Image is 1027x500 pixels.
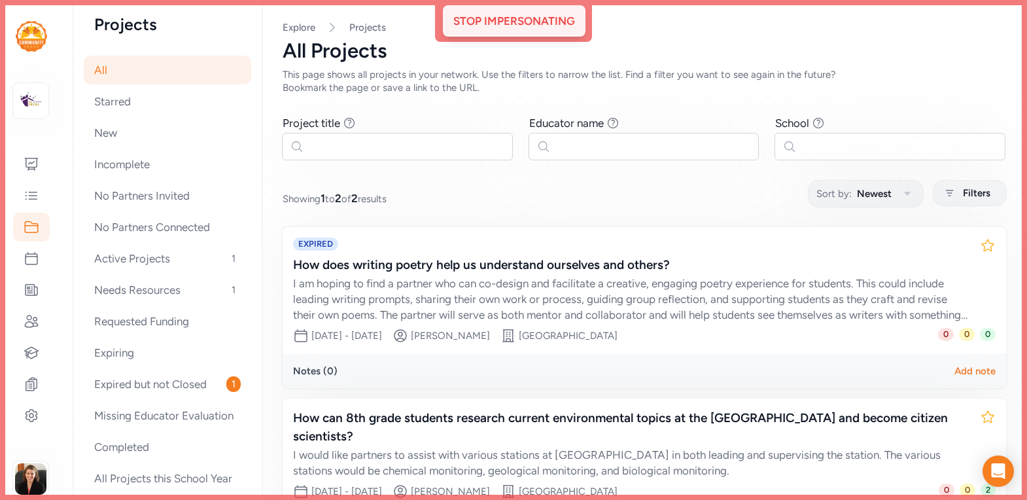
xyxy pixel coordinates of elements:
div: [PERSON_NAME] [411,485,490,498]
div: All Projects this School Year [84,464,251,493]
div: Active Projects [84,244,251,273]
div: Project title [283,115,340,131]
span: 1 [226,376,241,392]
span: 2 [981,484,996,497]
h2: Projects [94,14,241,35]
div: Incomplete [84,150,251,179]
div: No Partners Connected [84,213,251,241]
nav: Breadcrumb [283,21,1006,34]
div: Open Intercom Messenger [983,455,1014,487]
div: [GEOGRAPHIC_DATA] [519,485,618,498]
span: 0 [960,484,975,497]
a: Projects [349,21,386,34]
span: Newest [857,186,892,202]
div: This page shows all projects in your network. Use the filters to narrow the list. Find a filter y... [283,68,869,94]
span: Sort by: [816,186,852,202]
span: 0 [959,328,975,341]
div: School [775,115,809,131]
div: Needs Resources [84,276,251,304]
div: New [84,118,251,147]
img: logo [16,86,45,115]
span: 1 [321,192,325,205]
div: How does writing poetry help us understand ourselves and others? [293,256,969,274]
div: Expired but not Closed [84,370,251,399]
span: Filters [963,185,990,201]
div: No Partners Invited [84,181,251,210]
span: 2 [335,192,341,205]
span: 0 [939,484,954,497]
span: 2 [351,192,358,205]
div: Notes ( 0 ) [293,365,338,378]
div: [PERSON_NAME] [411,329,490,342]
div: All Projects [283,39,1006,63]
span: 0 [980,328,996,341]
span: Showing to of results [283,190,387,206]
button: Sort by:Newest [808,180,924,207]
div: [GEOGRAPHIC_DATA] [519,329,618,342]
div: I am hoping to find a partner who can co-design and facilitate a creative, engaging poetry experi... [293,276,969,323]
div: I would like partners to assist with various stations at [GEOGRAPHIC_DATA] in both leading and su... [293,447,969,478]
span: EXPIRED [293,238,338,251]
span: 1 [226,282,241,298]
div: [DATE] - [DATE] [311,329,382,342]
div: Completed [84,433,251,461]
div: Educator name [529,115,604,131]
div: Add note [954,365,996,378]
div: All [84,56,251,84]
div: Starred [84,87,251,116]
div: Expiring [84,338,251,367]
span: 0 [938,328,954,341]
img: logo [16,21,47,52]
a: Explore [283,22,315,33]
div: How can 8th grade students research current environmental topics at the [GEOGRAPHIC_DATA] and bec... [293,409,969,446]
div: Requested Funding [84,307,251,336]
div: Missing Educator Evaluation [84,401,251,430]
span: 1 [226,251,241,266]
div: [DATE] - [DATE] [311,485,382,498]
div: Stop Impersonating [443,5,585,37]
